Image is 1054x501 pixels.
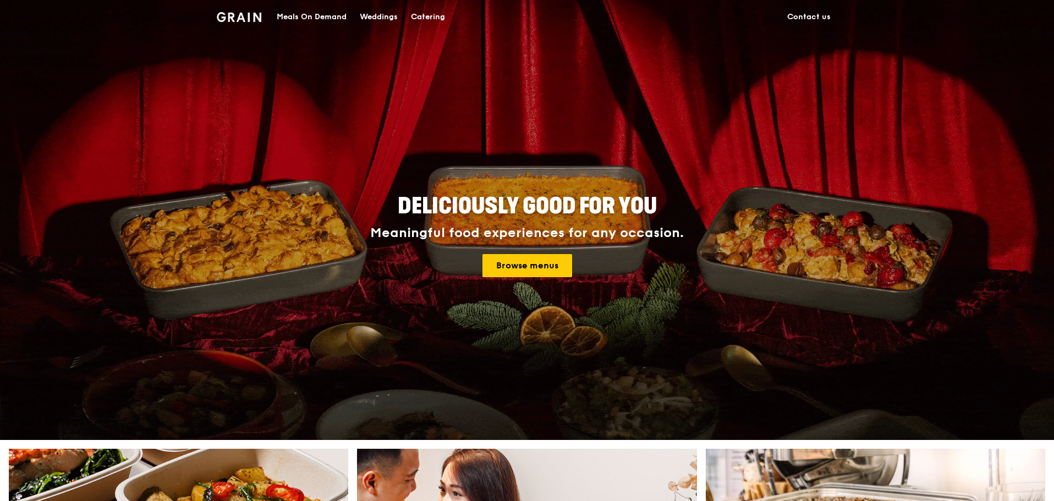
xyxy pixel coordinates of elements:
img: Grain [217,12,261,22]
a: Browse menus [482,254,572,277]
div: Meals On Demand [277,1,347,34]
a: Catering [404,1,452,34]
a: Weddings [353,1,404,34]
a: Contact us [781,1,837,34]
div: Meaningful food experiences for any occasion. [329,225,725,241]
span: Deliciously good for you [398,193,657,219]
div: Weddings [360,1,398,34]
div: Catering [411,1,445,34]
